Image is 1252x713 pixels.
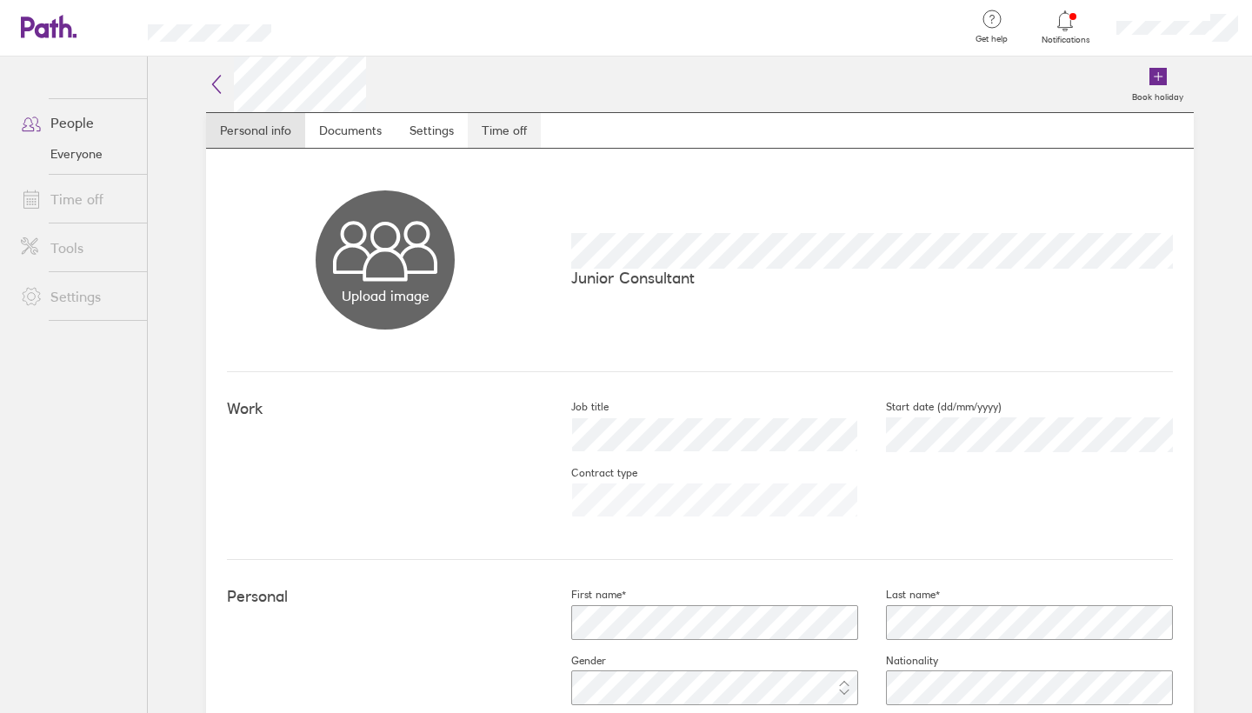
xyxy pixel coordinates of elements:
[396,113,468,148] a: Settings
[7,140,147,168] a: Everyone
[468,113,541,148] a: Time off
[227,588,543,606] h4: Personal
[7,279,147,314] a: Settings
[858,400,1002,414] label: Start date (dd/mm/yyyy)
[7,105,147,140] a: People
[227,400,543,418] h4: Work
[7,182,147,217] a: Time off
[206,113,305,148] a: Personal info
[858,654,938,668] label: Nationality
[1037,9,1094,45] a: Notifications
[963,34,1020,44] span: Get help
[571,269,1173,287] p: Junior Consultant
[543,588,626,602] label: First name*
[1122,57,1194,112] a: Book holiday
[1122,87,1194,103] label: Book holiday
[1037,35,1094,45] span: Notifications
[7,230,147,265] a: Tools
[858,588,940,602] label: Last name*
[543,654,606,668] label: Gender
[305,113,396,148] a: Documents
[543,400,609,414] label: Job title
[543,466,637,480] label: Contract type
